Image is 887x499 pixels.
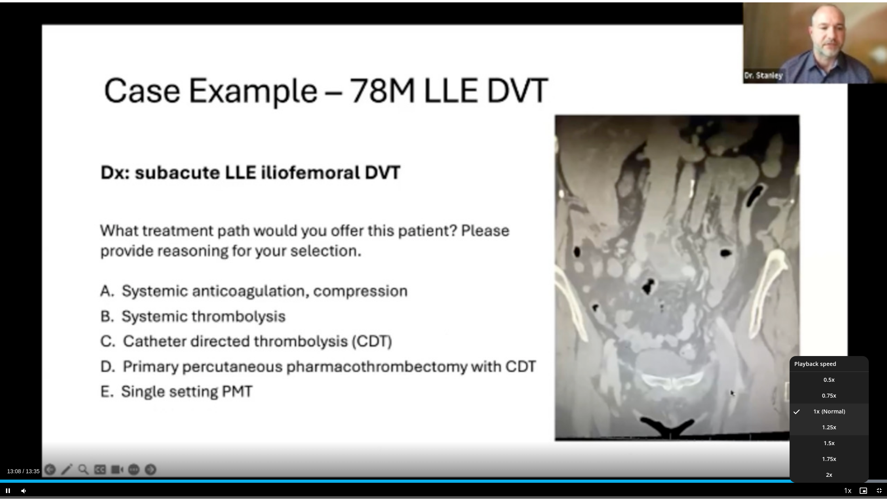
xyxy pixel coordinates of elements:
[822,392,836,400] span: 0.75x
[855,483,871,499] button: Enable picture-in-picture mode
[7,468,21,474] span: 13:08
[813,408,820,415] span: 1x
[23,468,24,474] span: /
[16,483,32,499] button: Mute
[824,439,835,447] span: 1.5x
[26,468,40,474] span: 13:35
[824,376,835,384] span: 0.5x
[822,455,836,463] span: 1.75x
[871,483,887,499] button: Exit Fullscreen
[826,471,832,479] span: 2x
[839,483,855,499] button: Playback Rate
[822,423,836,431] span: 1.25x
